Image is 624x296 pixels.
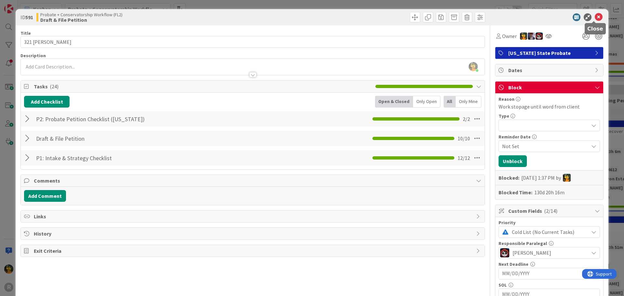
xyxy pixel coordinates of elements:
[502,268,596,279] input: MM/DD/YYYY
[508,66,591,74] span: Dates
[499,174,519,182] b: Blocked:
[536,32,543,40] img: JS
[24,96,70,108] button: Add Checklist
[444,96,456,108] div: All
[499,114,509,118] span: Type
[499,97,514,101] span: Reason
[528,32,535,40] img: ML
[50,83,58,90] span: ( 24 )
[563,174,571,182] img: MR
[500,248,509,257] img: JS
[34,152,180,164] input: Add Checklist...
[499,135,531,139] span: Reminder Date
[20,53,46,58] span: Description
[521,174,571,182] div: [DATE] 1:37 PM by
[463,115,470,123] span: 2 / 2
[587,26,603,32] h5: Close
[24,190,66,202] button: Add Comment
[34,83,372,90] span: Tasks
[40,12,123,17] span: Probate + Conservatorship Workflow (FL2)
[508,207,591,215] span: Custom Fields
[375,96,413,108] div: Open & Closed
[20,36,485,48] input: type card name here...
[502,32,517,40] span: Owner
[20,13,33,21] span: ID
[512,227,585,237] span: Cold List (No Current Tasks)
[508,84,591,91] span: Block
[456,96,481,108] div: Only Mine
[544,208,557,214] span: ( 2/14 )
[34,177,473,185] span: Comments
[40,17,123,22] b: Draft & File Petition
[499,220,600,225] div: Priority
[34,230,473,238] span: History
[499,188,532,196] b: Blocked Time:
[499,262,600,266] div: Next Deadline
[25,14,33,20] b: 591
[34,133,180,144] input: Add Checklist...
[508,49,591,57] span: [US_STATE] State Probate
[499,241,600,246] div: Responsible Paralegal
[458,154,470,162] span: 12 / 12
[469,62,478,71] img: XCyxX34z3uWfsdwEYSJc7GsERY9JY8uT.jpg
[34,247,473,255] span: Exit Criteria
[513,249,551,257] span: [PERSON_NAME]
[14,1,30,9] span: Support
[502,142,589,150] span: Not Set
[499,155,527,167] button: Unblock
[520,32,527,40] img: MR
[499,283,600,287] div: SOL
[458,135,470,142] span: 10 / 10
[534,188,565,196] div: 130d 20h 16m
[499,103,600,110] div: Work stopage until word from client
[413,96,440,108] div: Only Open
[34,113,180,125] input: Add Checklist...
[34,212,473,220] span: Links
[20,30,31,36] label: Title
